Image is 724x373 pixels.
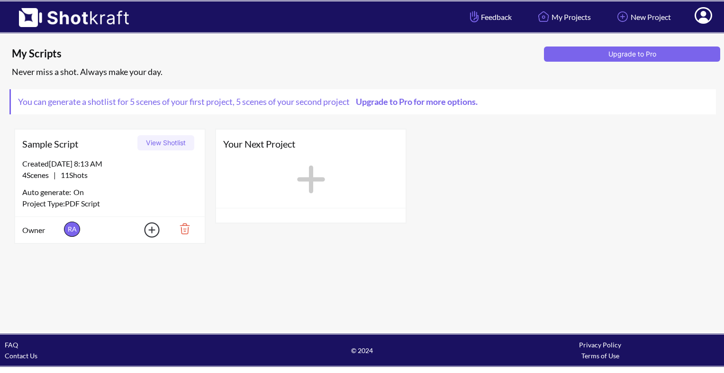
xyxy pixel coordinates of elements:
[64,222,80,237] span: RA
[165,221,198,237] img: Trash Icon
[22,170,54,179] span: 4 Scenes
[22,158,198,169] div: Created [DATE] 8:13 AM
[56,170,88,179] span: 11 Shots
[223,137,398,151] span: Your Next Project
[5,341,18,349] a: FAQ
[481,339,719,350] div: Privacy Policy
[607,4,678,29] a: New Project
[528,4,598,29] a: My Projects
[11,89,489,114] span: You can generate a shotlist for
[12,47,541,61] span: My Scripts
[73,186,84,198] span: On
[128,96,235,107] span: 5 scenes of your first project ,
[137,135,194,150] button: View Shotlist
[235,96,350,107] span: 5 scenes of your second project
[22,186,73,198] span: Auto generate:
[481,350,719,361] div: Terms of Use
[22,224,62,236] span: Owner
[22,137,134,151] span: Sample Script
[468,9,481,25] img: Hand Icon
[468,11,512,22] span: Feedback
[544,47,720,62] button: Upgrade to Pro
[22,169,88,181] span: |
[350,96,482,107] a: Upgrade to Pro for more options.
[9,64,719,80] div: Never miss a shot. Always make your day.
[243,345,481,356] span: © 2024
[129,219,163,241] img: Add Icon
[5,352,37,360] a: Contact Us
[615,9,631,25] img: Add Icon
[22,198,198,209] div: Project Type: PDF Script
[535,9,552,25] img: Home Icon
